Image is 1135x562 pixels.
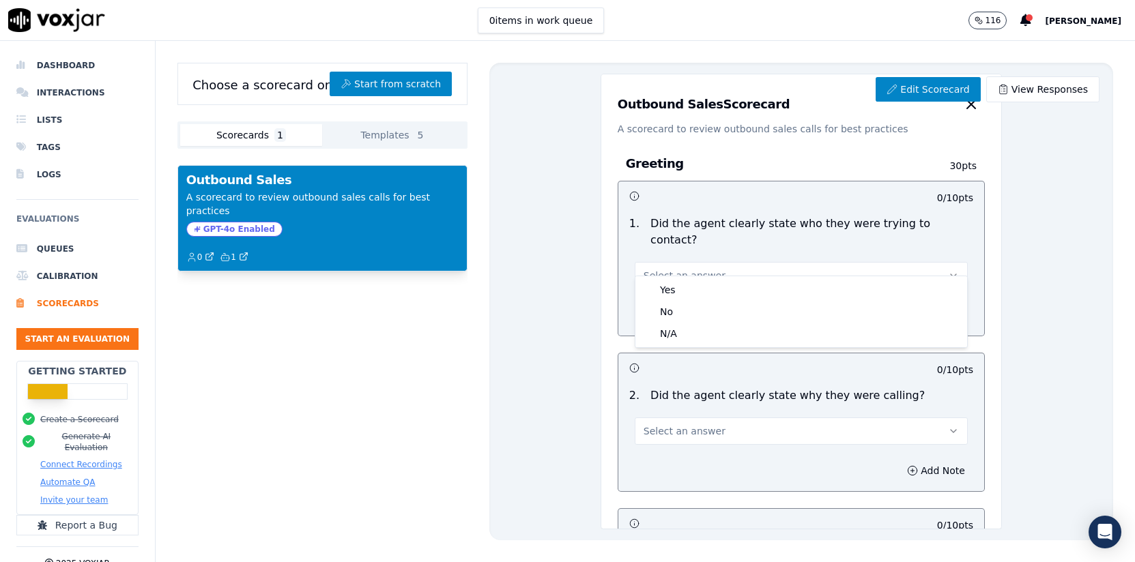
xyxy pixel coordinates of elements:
button: 0items in work queue [478,8,605,33]
a: Scorecards [16,290,139,317]
button: [PERSON_NAME] [1045,12,1135,29]
a: Interactions [16,79,139,106]
button: Scorecards [180,124,323,146]
a: View Responses [986,76,1100,102]
button: Start from scratch [330,72,452,96]
p: 0 / 10 pts [937,191,973,205]
span: GPT-4o Enabled [186,222,283,237]
span: Select an answer [644,424,725,438]
div: Open Intercom Messenger [1089,516,1121,548]
div: Choose a scorecard or [177,63,468,105]
a: 1 [220,252,248,263]
p: 0 / 10 pts [937,363,973,376]
div: No [638,301,964,323]
button: Create a Scorecard [40,414,119,425]
h3: Outbound Sales [186,174,459,186]
span: Select an answer [644,269,725,282]
a: Lists [16,106,139,134]
button: Start an Evaluation [16,328,139,350]
a: Logs [16,161,139,188]
span: 5 [415,128,427,142]
h3: Outbound Sales Scorecard [618,98,790,110]
a: Queues [16,235,139,263]
p: A scorecard to review outbound sales calls for best practices [186,190,459,218]
p: 116 [986,15,1001,26]
button: Generate AI Evaluation [40,431,132,453]
div: N/A [638,323,964,344]
h6: Evaluations [16,211,139,235]
button: Connect Recordings [40,459,122,470]
p: 2 . [624,387,645,404]
div: Yes [638,279,964,301]
span: [PERSON_NAME] [1045,16,1121,26]
p: Did the agent clearly state who they were trying to contact? [650,216,973,248]
button: Invite your team [40,494,108,505]
button: 116 [968,12,1021,29]
p: 0 / 10 pts [937,518,973,532]
a: Calibration [16,263,139,290]
p: Did the agent clearly state why they were calling? [650,387,925,404]
a: 0 [186,252,215,263]
a: Tags [16,134,139,161]
a: Edit Scorecard [876,77,980,102]
span: 1 [274,128,286,142]
button: Report a Bug [16,515,139,535]
h2: Getting Started [28,364,126,378]
p: 1 . [624,216,645,248]
img: voxjar logo [8,8,105,32]
button: 0 [186,252,220,263]
button: 116 [968,12,1007,29]
button: Automate QA [40,477,95,488]
button: Templates [322,124,465,146]
a: Dashboard [16,52,139,79]
button: Add Note [899,461,973,480]
p: A scorecard to review outbound sales calls for best practices [618,122,985,136]
p: 30 pts [918,159,977,173]
h3: Greeting [626,155,918,173]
